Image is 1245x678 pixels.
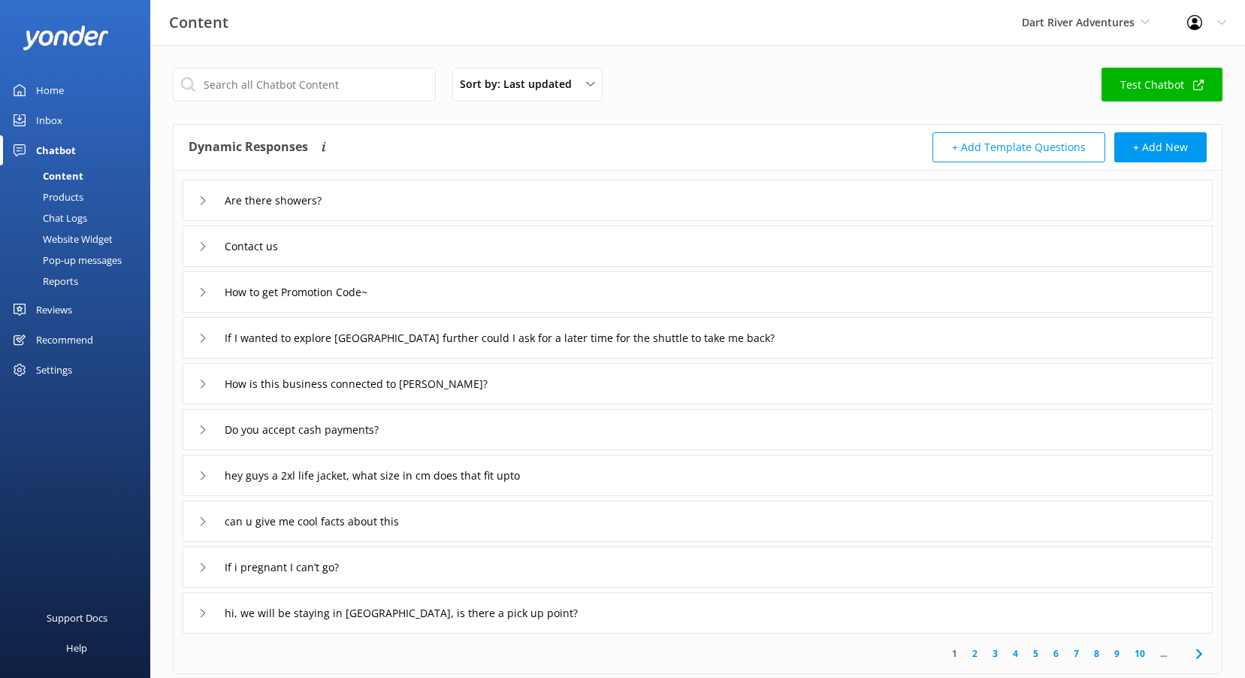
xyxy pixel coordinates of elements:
a: Test Chatbot [1101,68,1222,101]
div: Pop-up messages [9,250,122,271]
div: Recommend [36,325,93,355]
button: + Add New [1114,132,1207,162]
div: Support Docs [47,603,107,633]
a: Website Widget [9,229,150,250]
div: Content [9,165,83,186]
button: + Add Template Questions [932,132,1105,162]
div: Help [66,633,87,663]
span: ... [1153,646,1174,661]
span: Sort by: Last updated [460,76,581,92]
a: Chat Logs [9,207,150,229]
a: Pop-up messages [9,250,150,271]
img: yonder-white-logo.png [23,26,109,50]
div: Chatbot [36,135,76,165]
div: Home [36,75,64,105]
div: Products [9,186,83,207]
div: Reports [9,271,78,292]
div: Inbox [36,105,62,135]
input: Search all Chatbot Content [173,68,436,101]
div: Reviews [36,295,72,325]
a: Products [9,186,150,207]
h3: Content [169,11,228,35]
a: 6 [1046,646,1066,661]
div: Settings [36,355,72,385]
h4: Dynamic Responses [189,132,308,162]
a: 1 [944,646,965,661]
span: Dart River Adventures [1022,15,1135,29]
a: 2 [965,646,985,661]
a: 7 [1066,646,1086,661]
a: Reports [9,271,150,292]
a: 5 [1026,646,1046,661]
div: Website Widget [9,229,113,250]
a: 3 [985,646,1005,661]
a: Content [9,165,150,186]
a: 9 [1107,646,1127,661]
a: 8 [1086,646,1107,661]
a: 4 [1005,646,1026,661]
div: Chat Logs [9,207,87,229]
a: 10 [1127,646,1153,661]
